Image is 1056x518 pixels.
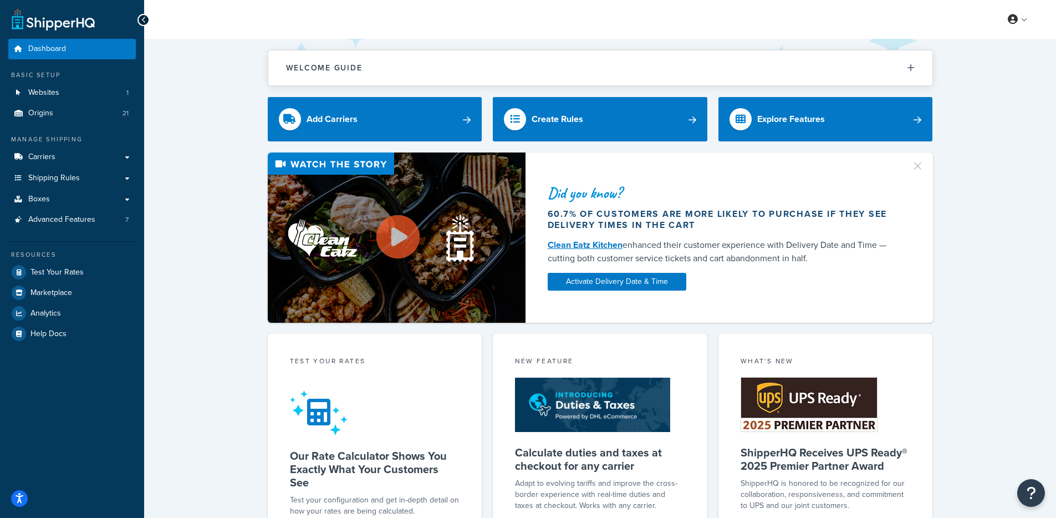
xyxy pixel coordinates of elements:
[123,109,129,118] span: 21
[30,268,84,277] span: Test Your Rates
[290,356,460,369] div: Test your rates
[718,97,933,141] a: Explore Features
[286,64,363,72] h2: Welcome Guide
[741,446,911,473] h5: ShipperHQ Receives UPS Ready® 2025 Premier Partner Award
[28,109,53,118] span: Origins
[8,189,136,210] a: Boxes
[290,449,460,489] h5: Our Rate Calculator Shows You Exactly What Your Customers See
[548,209,898,231] div: 60.7% of customers are more likely to purchase if they see delivery times in the cart
[8,135,136,144] div: Manage Shipping
[8,303,136,323] a: Analytics
[548,238,898,265] div: enhanced their customer experience with Delivery Date and Time — cutting both customer service ti...
[8,83,136,103] a: Websites1
[28,215,95,225] span: Advanced Features
[290,495,460,517] div: Test your configuration and get in-depth detail on how your rates are being calculated.
[8,147,136,167] a: Carriers
[548,185,898,201] div: Did you know?
[1017,479,1045,507] button: Open Resource Center
[515,446,685,473] h5: Calculate duties and taxes at checkout for any carrier
[515,478,685,511] p: Adapt to evolving tariffs and improve the cross-border experience with real-time duties and taxes...
[532,111,583,127] div: Create Rules
[8,103,136,124] a: Origins21
[8,250,136,260] div: Resources
[8,210,136,230] a: Advanced Features7
[8,324,136,344] a: Help Docs
[8,83,136,103] li: Websites
[8,39,136,59] a: Dashboard
[307,111,358,127] div: Add Carriers
[28,88,59,98] span: Websites
[28,195,50,204] span: Boxes
[741,478,911,511] p: ShipperHQ is honored to be recognized for our collaboration, responsiveness, and commitment to UP...
[515,356,685,369] div: New Feature
[741,356,911,369] div: What's New
[8,283,136,303] a: Marketplace
[268,97,482,141] a: Add Carriers
[8,103,136,124] li: Origins
[8,168,136,189] a: Shipping Rules
[8,262,136,282] a: Test Your Rates
[268,50,932,85] button: Welcome Guide
[126,88,129,98] span: 1
[30,329,67,339] span: Help Docs
[28,153,55,162] span: Carriers
[268,153,526,323] img: Video thumbnail
[28,44,66,54] span: Dashboard
[493,97,707,141] a: Create Rules
[548,273,686,291] a: Activate Delivery Date & Time
[548,238,623,251] a: Clean Eatz Kitchen
[30,288,72,298] span: Marketplace
[30,309,61,318] span: Analytics
[8,70,136,80] div: Basic Setup
[757,111,825,127] div: Explore Features
[125,215,129,225] span: 7
[8,210,136,230] li: Advanced Features
[28,174,80,183] span: Shipping Rules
